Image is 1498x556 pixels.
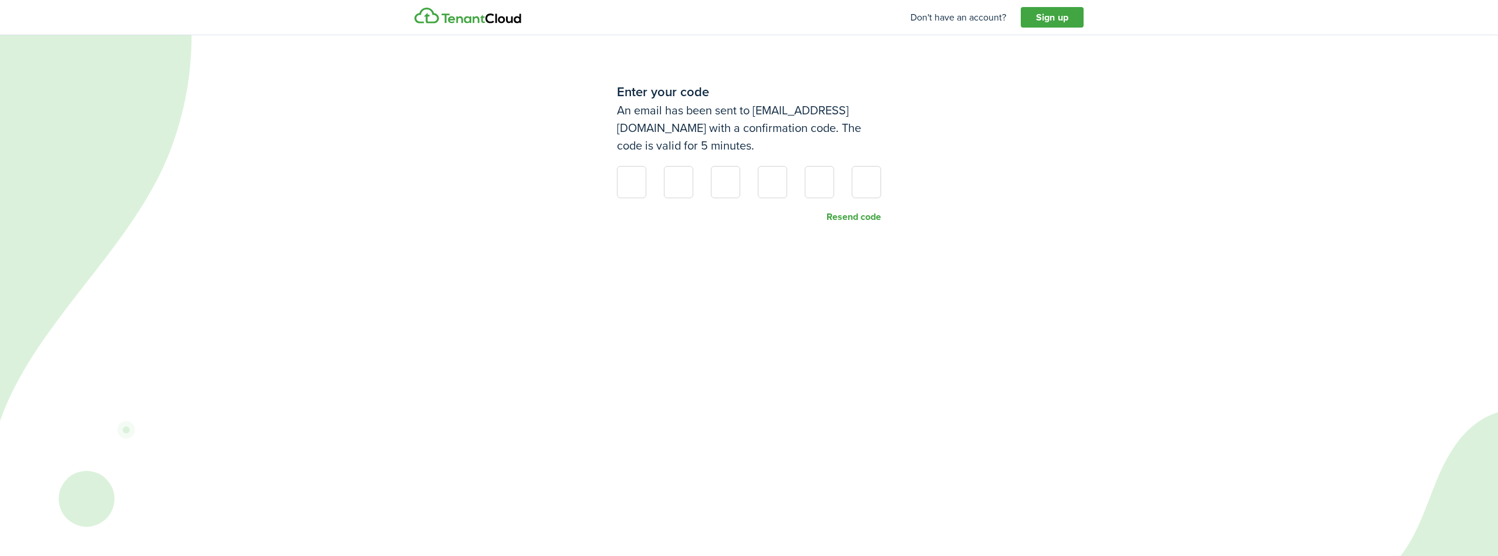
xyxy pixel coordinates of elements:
[617,82,881,101] h1: Enter your code
[910,11,1006,25] p: Don't have an account?
[1021,7,1084,28] a: Sign up
[617,101,881,154] h3: An email has been sent to [EMAIL_ADDRESS][DOMAIN_NAME] with a confirmation code. The code is vali...
[826,212,881,222] button: Resend code
[414,8,521,24] img: Logo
